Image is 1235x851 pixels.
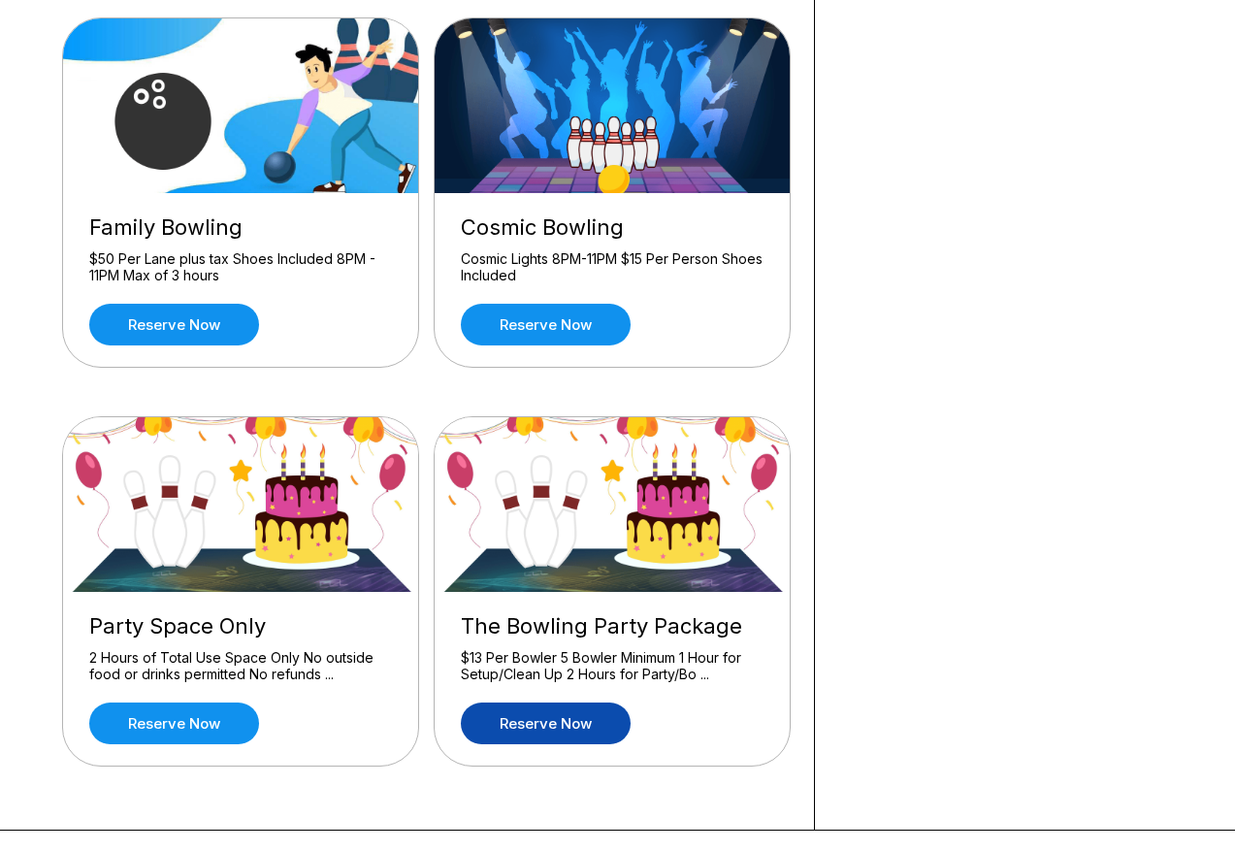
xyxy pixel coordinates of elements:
[461,250,764,284] div: Cosmic Lights 8PM-11PM $15 Per Person Shoes Included
[63,18,420,193] img: Family Bowling
[89,304,259,345] a: Reserve now
[89,250,392,284] div: $50 Per Lane plus tax Shoes Included 8PM - 11PM Max of 3 hours
[89,214,392,241] div: Family Bowling
[461,613,764,639] div: The Bowling Party Package
[63,417,420,592] img: Party Space Only
[89,703,259,744] a: Reserve now
[89,613,392,639] div: Party Space Only
[461,649,764,683] div: $13 Per Bowler 5 Bowler Minimum 1 Hour for Setup/Clean Up 2 Hours for Party/Bo ...
[461,703,631,744] a: Reserve now
[89,649,392,683] div: 2 Hours of Total Use Space Only No outside food or drinks permitted No refunds ...
[461,214,764,241] div: Cosmic Bowling
[435,417,792,592] img: The Bowling Party Package
[461,304,631,345] a: Reserve now
[435,18,792,193] img: Cosmic Bowling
